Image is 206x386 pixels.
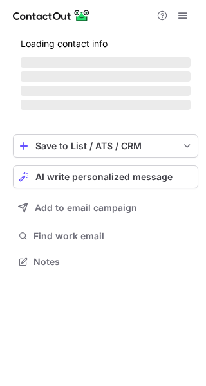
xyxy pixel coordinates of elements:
img: ContactOut v5.3.10 [13,8,90,23]
p: Loading contact info [21,39,191,49]
span: Find work email [33,230,193,242]
button: AI write personalized message [13,165,198,188]
span: Add to email campaign [35,203,137,213]
span: ‌ [21,71,191,82]
button: Notes [13,253,198,271]
span: ‌ [21,100,191,110]
div: Save to List / ATS / CRM [35,141,176,151]
span: AI write personalized message [35,172,173,182]
span: ‌ [21,86,191,96]
span: Notes [33,256,193,268]
button: save-profile-one-click [13,134,198,158]
span: ‌ [21,57,191,68]
button: Add to email campaign [13,196,198,219]
button: Find work email [13,227,198,245]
